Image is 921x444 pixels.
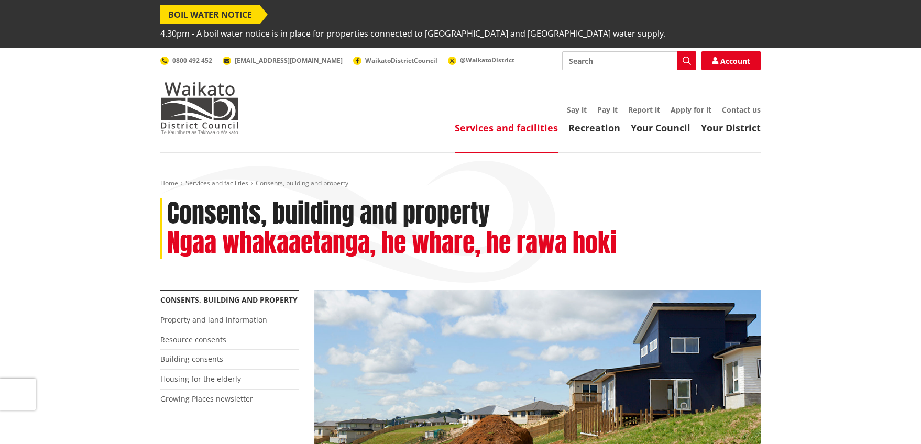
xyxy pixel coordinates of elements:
span: Consents, building and property [256,179,348,187]
a: Services and facilities [455,121,558,134]
a: Your Council [631,121,690,134]
a: Growing Places newsletter [160,394,253,404]
a: Property and land information [160,315,267,325]
a: Resource consents [160,335,226,345]
span: @WaikatoDistrict [460,56,514,64]
a: Apply for it [671,105,711,115]
a: Account [701,51,761,70]
a: [EMAIL_ADDRESS][DOMAIN_NAME] [223,56,343,65]
h2: Ngaa whakaaetanga, he whare, he rawa hoki [167,228,617,259]
span: 4.30pm - A boil water notice is in place for properties connected to [GEOGRAPHIC_DATA] and [GEOGR... [160,24,666,43]
a: Housing for the elderly [160,374,241,384]
span: [EMAIL_ADDRESS][DOMAIN_NAME] [235,56,343,65]
a: 0800 492 452 [160,56,212,65]
nav: breadcrumb [160,179,761,188]
a: Your District [701,121,761,134]
img: Waikato District Council - Te Kaunihera aa Takiwaa o Waikato [160,82,239,134]
a: Pay it [597,105,618,115]
span: 0800 492 452 [172,56,212,65]
a: Recreation [568,121,620,134]
a: @WaikatoDistrict [448,56,514,64]
a: WaikatoDistrictCouncil [353,56,437,65]
a: Report it [628,105,660,115]
input: Search input [562,51,696,70]
span: BOIL WATER NOTICE [160,5,260,24]
a: Services and facilities [185,179,248,187]
span: WaikatoDistrictCouncil [365,56,437,65]
a: Say it [567,105,587,115]
a: Building consents [160,354,223,364]
a: Home [160,179,178,187]
a: Consents, building and property [160,295,298,305]
a: Contact us [722,105,761,115]
h1: Consents, building and property [167,198,490,229]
